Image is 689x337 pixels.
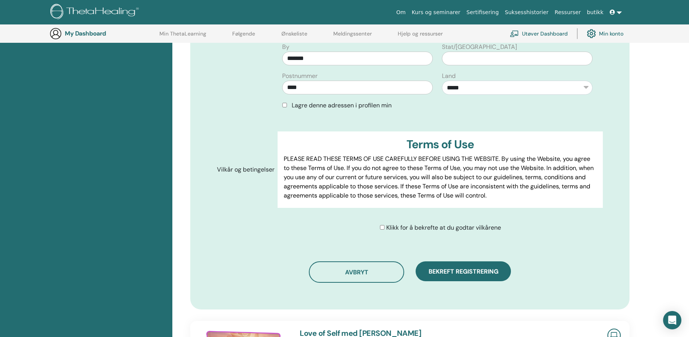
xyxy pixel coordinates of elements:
h3: My Dashboard [65,30,141,37]
button: Bekreft registrering [416,261,511,281]
p: PLEASE READ THESE TERMS OF USE CAREFULLY BEFORE USING THE WEBSITE. By using the Website, you agre... [284,154,597,200]
label: By [282,42,289,52]
h3: Terms of Use [284,138,597,151]
span: Lagre denne adressen i profilen min [292,101,392,109]
label: Stat/[GEOGRAPHIC_DATA] [442,42,517,52]
a: Hjelp og ressurser [398,31,443,43]
button: Avbryt [309,261,404,283]
a: Ønskeliste [281,31,307,43]
span: Avbryt [345,268,368,276]
a: Sertifisering [463,5,502,19]
a: Min konto [587,25,623,42]
label: Postnummer [282,71,318,81]
span: Bekreft registrering [429,267,498,275]
a: Utøver Dashboard [510,25,568,42]
label: Vilkår og betingelser [211,162,278,177]
img: generic-user-icon.jpg [50,28,62,40]
p: Lor IpsumDolorsi.ame Cons adipisci elits do eiusm tem incid, utl etdol, magnaali eni adminimve qu... [284,206,597,316]
span: Klikk for å bekrefte at du godtar vilkårene [386,224,501,232]
label: Land [442,71,456,81]
a: Min ThetaLearning [159,31,206,43]
img: chalkboard-teacher.svg [510,30,519,37]
a: Meldingssenter [333,31,372,43]
a: Suksesshistorier [502,5,552,19]
a: Ressurser [552,5,584,19]
a: Kurs og seminarer [409,5,463,19]
div: Open Intercom Messenger [663,311,681,329]
a: Om [393,5,409,19]
img: logo.png [50,4,141,21]
a: Følgende [232,31,255,43]
img: cog.svg [587,27,596,40]
a: butikk [584,5,606,19]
